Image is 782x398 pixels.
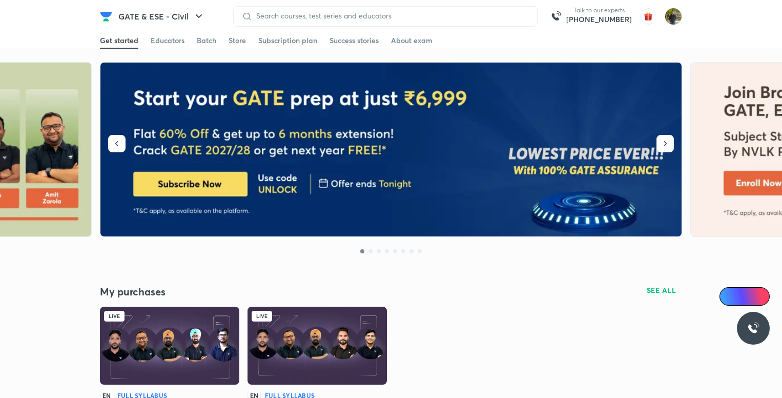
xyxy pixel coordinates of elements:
[330,32,379,49] a: Success stories
[566,6,632,14] p: Talk to our experts
[252,12,529,20] input: Search courses, test series and educators
[100,35,138,46] div: Get started
[665,8,682,25] img: shubham rawat
[104,311,125,322] div: Live
[100,10,112,23] img: Company Logo
[258,32,317,49] a: Subscription plan
[229,35,246,46] div: Store
[391,35,433,46] div: About exam
[719,287,770,306] a: Ai Doubts
[100,307,239,385] img: Batch Thumbnail
[252,311,272,322] div: Live
[641,282,683,298] button: SEE ALL
[566,14,632,25] a: [PHONE_NUMBER]
[151,32,184,49] a: Educators
[100,285,391,298] h4: My purchases
[391,32,433,49] a: About exam
[726,292,734,301] img: Icon
[258,35,317,46] div: Subscription plan
[112,6,211,27] button: GATE & ESE - Civil
[100,32,138,49] a: Get started
[151,35,184,46] div: Educators
[330,35,379,46] div: Success stories
[229,32,246,49] a: Store
[248,307,387,385] img: Batch Thumbnail
[640,8,656,25] img: avatar
[647,287,676,294] span: SEE ALL
[747,322,759,334] img: ttu
[197,35,216,46] div: Batch
[736,292,764,301] span: Ai Doubts
[546,6,566,27] img: call-us
[197,32,216,49] a: Batch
